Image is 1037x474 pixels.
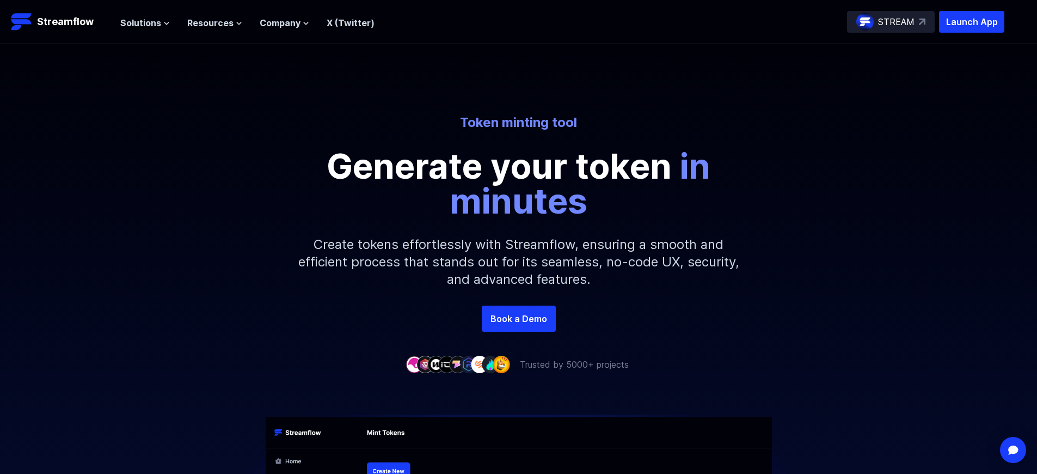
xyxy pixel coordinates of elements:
[450,145,710,222] span: in minutes
[406,356,423,373] img: company-1
[449,356,467,373] img: company-5
[187,16,242,29] button: Resources
[11,11,33,33] img: Streamflow Logo
[493,356,510,373] img: company-9
[427,356,445,373] img: company-3
[260,16,309,29] button: Company
[187,16,234,29] span: Resources
[274,149,764,218] p: Generate your token
[11,11,109,33] a: Streamflow
[327,17,375,28] a: X (Twitter)
[520,358,629,371] p: Trusted by 5000+ projects
[939,11,1004,33] button: Launch App
[120,16,161,29] span: Solutions
[1000,437,1026,463] div: Open Intercom Messenger
[847,11,935,33] a: STREAM
[856,13,874,31] img: streamflow-logo-circle.png
[460,356,477,373] img: company-6
[482,306,556,332] a: Book a Demo
[438,356,456,373] img: company-4
[919,19,925,25] img: top-right-arrow.svg
[37,14,94,29] p: Streamflow
[416,356,434,373] img: company-2
[260,16,300,29] span: Company
[878,15,915,28] p: STREAM
[120,16,170,29] button: Solutions
[217,114,820,131] p: Token minting tool
[482,356,499,373] img: company-8
[285,218,753,306] p: Create tokens effortlessly with Streamflow, ensuring a smooth and efficient process that stands o...
[471,356,488,373] img: company-7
